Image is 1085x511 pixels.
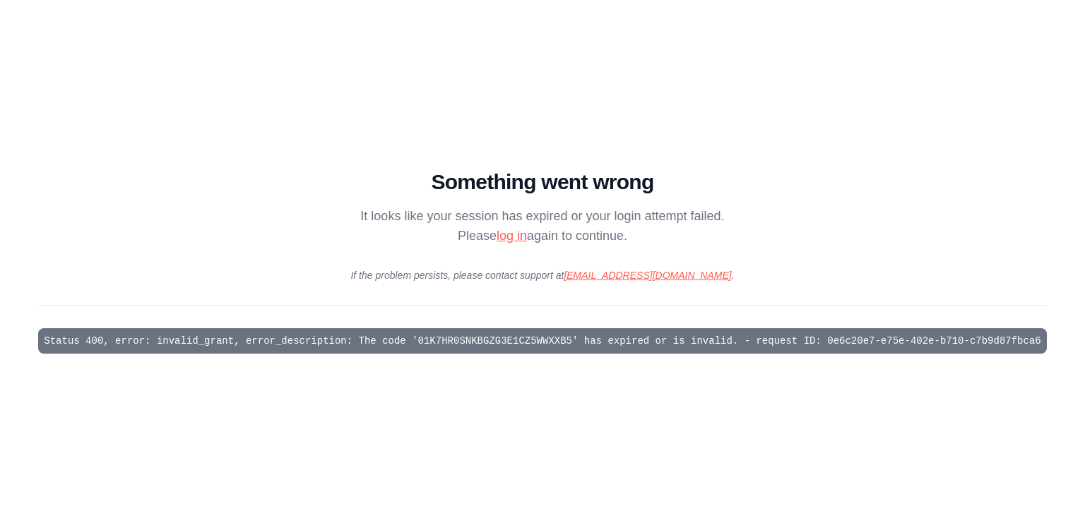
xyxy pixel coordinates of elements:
p: It looks like your session has expired or your login attempt failed. [38,206,1046,226]
a: log in [497,229,527,243]
pre: Status 400, error: invalid_grant, error_description: The code '01K7HR0SNKBGZG3E1CZ5WWXXB5' has ex... [38,328,1046,354]
h1: Something went wrong [38,169,1046,195]
p: If the problem persists, please contact support at . [38,268,1046,282]
p: Please again to continue. [38,226,1046,246]
a: [EMAIL_ADDRESS][DOMAIN_NAME] [564,270,731,281]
